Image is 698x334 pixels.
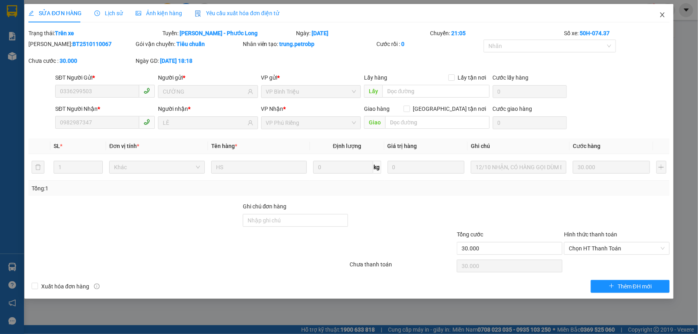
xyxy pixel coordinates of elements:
div: Người gửi [158,73,258,82]
span: [GEOGRAPHIC_DATA] tận nơi [410,104,490,113]
span: phone [144,119,150,125]
input: Ghi Chú [471,161,566,174]
div: Tổng: 1 [32,184,270,193]
div: Trạng thái: [28,29,162,38]
span: Cước hàng [573,143,600,149]
label: Hình thức thanh toán [564,231,617,238]
span: edit [28,10,34,16]
span: VP Nhận [261,106,284,112]
div: Ngày: [296,29,430,38]
input: Ghi chú đơn hàng [243,214,348,227]
span: picture [136,10,141,16]
th: Ghi chú [468,138,570,154]
span: info-circle [94,284,100,289]
b: 30.000 [60,58,77,64]
button: plus [656,161,666,174]
span: Chọn HT Thanh Toán [569,242,665,254]
b: BT2510110067 [72,41,112,47]
div: Ngày GD: [136,56,241,65]
span: Ảnh kiện hàng [136,10,182,16]
div: [PERSON_NAME]: [28,40,134,48]
b: 21:05 [451,30,466,36]
span: phone [144,88,150,94]
button: delete [32,161,44,174]
input: Dọc đường [385,116,490,129]
span: Tổng cước [457,231,483,238]
div: VP gửi [261,73,361,82]
div: Số xe: [563,29,670,38]
span: Yêu cầu xuất hóa đơn điện tử [195,10,279,16]
span: SỬA ĐƠN HÀNG [28,10,82,16]
label: Cước lấy hàng [493,74,529,81]
span: SL [54,143,60,149]
b: trung.petrobp [280,41,315,47]
span: Lấy hàng [364,74,387,81]
div: Nhân viên tạo: [243,40,375,48]
div: Chưa thanh toán [349,260,456,274]
label: Cước giao hàng [493,106,532,112]
span: clock-circle [94,10,100,16]
span: Lấy [364,85,382,98]
label: Ghi chú đơn hàng [243,203,287,210]
div: Người nhận [158,104,258,113]
span: Lấy tận nơi [455,73,490,82]
div: Gói vận chuyển: [136,40,241,48]
div: Tuyến: [162,29,296,38]
input: Tên người gửi [163,87,246,96]
span: user [248,89,253,94]
span: close [659,12,666,18]
input: Dọc đường [382,85,490,98]
span: Định lượng [333,143,361,149]
div: Chuyến: [429,29,563,38]
span: Tên hàng [211,143,237,149]
input: 0 [573,161,650,174]
b: 50H-074.37 [580,30,610,36]
div: Chưa cước : [28,56,134,65]
input: Tên người nhận [163,118,246,127]
span: Giá trị hàng [388,143,417,149]
span: VP Bình Triệu [266,86,356,98]
img: icon [195,10,201,17]
span: Giao [364,116,385,129]
span: Xuất hóa đơn hàng [38,282,92,291]
b: [DATE] 18:18 [160,58,192,64]
span: Lịch sử [94,10,123,16]
div: SĐT Người Gửi [55,73,155,82]
b: 0 [401,41,404,47]
span: VP Phú Riềng [266,117,356,129]
input: Cước lấy hàng [493,85,567,98]
b: Tiêu chuẩn [176,41,205,47]
span: Thêm ĐH mới [618,282,652,291]
div: SĐT Người Nhận [55,104,155,113]
span: Khác [114,161,200,173]
span: Đơn vị tính [109,143,139,149]
span: kg [373,161,381,174]
b: [DATE] [312,30,329,36]
input: Cước giao hàng [493,116,567,129]
span: user [248,120,253,126]
input: 0 [388,161,465,174]
b: Trên xe [55,30,74,36]
button: Close [651,4,674,26]
div: Cước rồi : [376,40,482,48]
b: [PERSON_NAME] - Phước Long [180,30,258,36]
span: Giao hàng [364,106,390,112]
span: plus [609,283,614,290]
input: VD: Bàn, Ghế [211,161,307,174]
button: plusThêm ĐH mới [591,280,670,293]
